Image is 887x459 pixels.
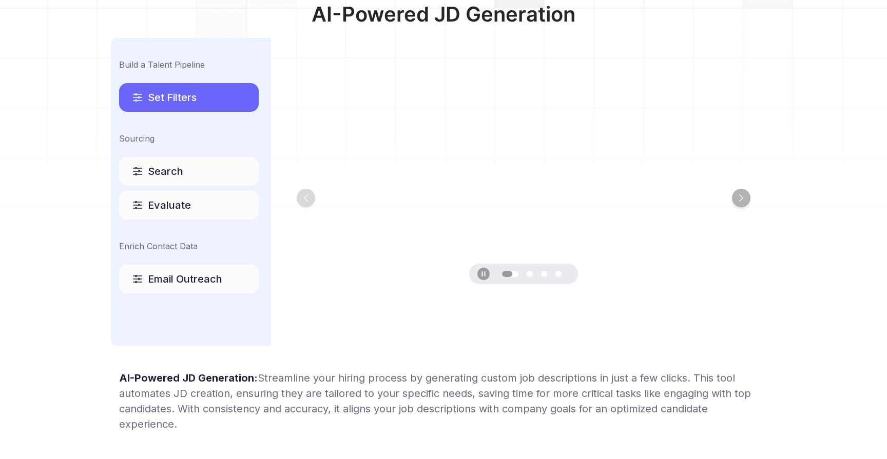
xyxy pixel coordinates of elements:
[148,272,222,286] span: Email Outreach
[148,164,183,178] span: Search
[119,132,259,145] div: Sourcing
[148,90,197,105] span: Set Filters
[148,198,191,212] span: Evaluate
[119,58,259,71] div: Build a Talent Pipeline
[119,372,751,430] span: Streamline your hiring process by generating custom job descriptions in just a few clicks. This t...
[119,372,258,384] span: AI-Powered JD Generation:
[119,240,259,252] div: Enrich Contact Data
